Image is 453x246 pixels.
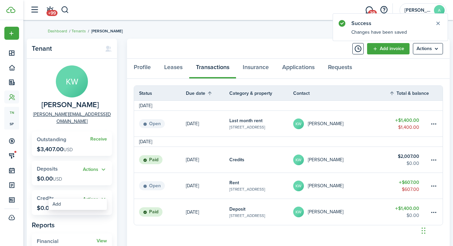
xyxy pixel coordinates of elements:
[229,147,293,173] a: Credits
[229,206,245,213] table-info-title: Deposit
[32,111,112,125] a: [PERSON_NAME][EMAIL_ADDRESS][DOMAIN_NAME]
[97,238,107,244] a: View
[293,118,304,129] avatar-text: KW
[413,43,443,54] menu-btn: Actions
[399,179,419,186] table-amount-title: $607.00
[293,111,389,137] a: KW[PERSON_NAME]
[367,43,410,54] a: Add invoice
[186,173,229,199] a: [DATE]
[37,136,66,143] span: Outstanding
[433,19,443,28] button: Close notify
[293,155,304,165] avatar-text: KW
[139,181,165,191] status: Open
[308,157,343,163] table-profile-info-text: [PERSON_NAME]
[127,59,157,79] a: Profile
[229,199,293,225] a: Deposit[STREET_ADDRESS]
[186,209,199,216] p: [DATE]
[83,166,107,174] button: Open menu
[308,121,343,127] table-profile-info-text: [PERSON_NAME]
[363,2,375,19] a: Messaging
[186,111,229,137] a: [DATE]
[395,117,419,124] table-amount-title: $1,400.00
[229,117,262,124] table-info-title: Last month rent
[293,173,389,199] a: KW[PERSON_NAME]
[134,138,157,145] td: [DATE]
[134,102,157,109] td: [DATE]
[398,153,419,160] table-amount-title: $2,007.00
[229,173,293,199] a: Rent[STREET_ADDRESS]
[37,175,62,182] p: $0.00
[134,111,186,137] a: Open
[389,111,429,137] a: $1,400.00$1,400.00
[422,221,426,241] div: Drag
[46,10,58,16] span: +99
[389,89,429,97] th: Sort
[139,155,162,165] status: Paid
[134,173,186,199] a: Open
[229,90,293,97] th: Category & property
[308,209,343,215] table-profile-info-text: [PERSON_NAME]
[186,156,199,163] p: [DATE]
[72,28,86,34] a: Tenants
[157,59,189,79] a: Leases
[407,212,419,219] table-amount-description: $0.00
[321,59,359,79] a: Requests
[56,65,88,97] avatar-text: KW
[229,179,239,186] table-info-title: Rent
[139,119,165,129] status: Open
[351,19,428,27] notify-title: Success
[236,59,275,79] a: Insurance
[405,8,431,13] span: Albert
[186,120,199,127] p: [DATE]
[48,28,67,34] a: Dashboard
[275,59,321,79] a: Applications
[37,165,58,173] span: Deposits
[368,10,377,16] span: 39
[229,213,265,219] table-subtitle: [STREET_ADDRESS]
[48,199,107,210] a: Add
[32,220,112,230] panel-main-subtitle: Reports
[293,199,389,225] a: KW[PERSON_NAME]
[420,214,453,246] iframe: Chat Widget
[53,176,62,183] span: USD
[389,173,429,199] a: $607.00$607.00
[83,166,107,174] button: Actions
[37,194,54,202] span: Credits
[352,43,364,54] button: Timeline
[186,182,199,189] p: [DATE]
[90,137,107,142] a: Receive
[229,124,265,130] table-subtitle: [STREET_ADDRESS]
[378,4,389,16] button: Open resource center
[37,238,97,244] widget-stats-title: Financial
[229,156,244,163] table-info-title: Credits
[32,45,98,52] panel-main-title: Tenant
[37,205,62,211] p: $0.00
[434,5,445,16] avatar-text: A
[64,146,73,153] span: USD
[389,147,429,173] a: $2,007.00$0.00
[333,29,448,41] notify-body: Changes have been saved
[91,28,123,34] span: [PERSON_NAME]
[41,101,99,109] span: Kenyea Wright
[413,43,443,54] button: Open menu
[293,90,389,97] th: Contact
[37,146,73,153] p: $3,407.00
[229,111,293,137] a: Last month rent[STREET_ADDRESS]
[6,7,15,13] img: TenantCloud
[134,90,186,97] th: Status
[61,4,69,16] button: Search
[4,118,19,130] a: sp
[402,186,419,193] table-amount-description: $607.00
[4,107,19,118] span: tn
[134,199,186,225] a: Paid
[4,27,19,40] button: Open menu
[308,183,343,189] table-profile-info-text: [PERSON_NAME]
[229,186,265,192] table-subtitle: [STREET_ADDRESS]
[293,181,304,191] avatar-text: KW
[28,4,41,16] button: Open sidebar
[134,147,186,173] a: Paid
[186,89,229,97] th: Sort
